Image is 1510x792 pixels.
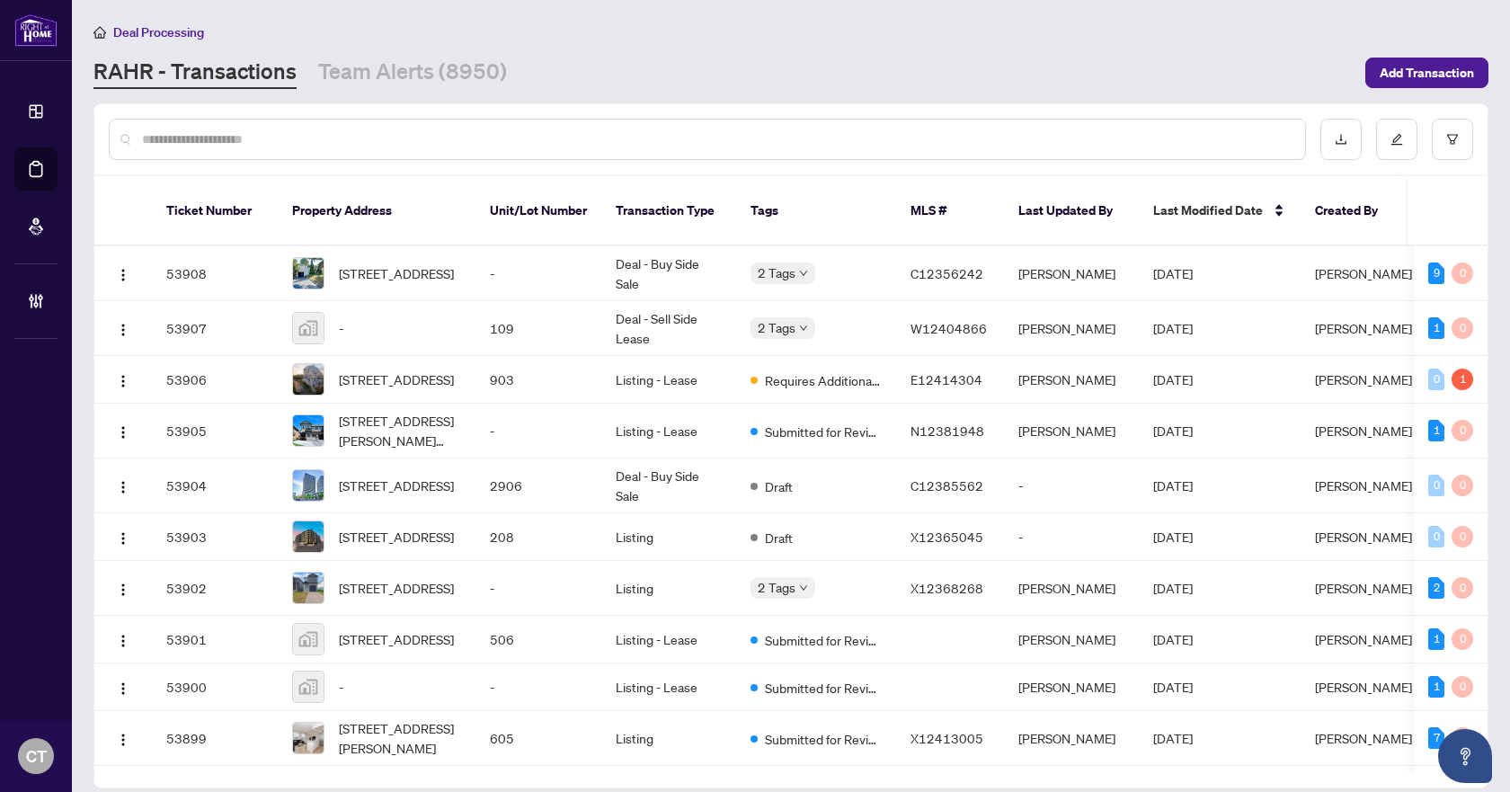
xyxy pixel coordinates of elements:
th: Created By [1301,176,1408,246]
button: Add Transaction [1365,58,1488,88]
td: [PERSON_NAME] [1004,711,1139,766]
div: 0 [1452,628,1473,650]
td: 109 [475,301,601,356]
td: [PERSON_NAME] [1004,561,1139,616]
span: [PERSON_NAME] [1315,371,1412,387]
td: Listing - Lease [601,663,736,711]
td: Listing - Lease [601,404,736,458]
td: 605 [475,711,601,766]
td: 53902 [152,561,278,616]
button: Logo [109,672,138,701]
button: filter [1432,119,1473,160]
td: Deal - Buy Side Sale [601,246,736,301]
th: Tags [736,176,896,246]
span: [STREET_ADDRESS] [339,369,454,389]
div: 1 [1428,676,1444,698]
img: Logo [116,531,130,546]
span: [PERSON_NAME] [1315,265,1412,281]
span: filter [1446,133,1459,146]
span: Deal Processing [113,24,204,40]
span: download [1335,133,1347,146]
span: [DATE] [1153,580,1193,596]
td: [PERSON_NAME] [1004,616,1139,663]
span: [DATE] [1153,423,1193,439]
span: [STREET_ADDRESS][PERSON_NAME][PERSON_NAME] [339,411,461,450]
img: Logo [116,374,130,388]
img: Logo [116,583,130,597]
td: 903 [475,356,601,404]
span: [DATE] [1153,529,1193,545]
span: E12414304 [910,371,982,387]
div: 0 [1452,317,1473,339]
span: X12368268 [910,580,983,596]
span: 2 Tags [758,317,795,338]
button: Open asap [1438,729,1492,783]
div: 0 [1452,676,1473,698]
span: [PERSON_NAME] [1315,679,1412,695]
span: Submitted for Review [765,729,882,749]
td: Listing [601,561,736,616]
img: thumbnail-img [293,313,324,343]
span: [STREET_ADDRESS] [339,629,454,649]
div: 0 [1452,475,1473,496]
button: Logo [109,522,138,551]
img: thumbnail-img [293,723,324,753]
div: 1 [1428,317,1444,339]
td: [PERSON_NAME] [1004,404,1139,458]
img: thumbnail-img [293,470,324,501]
td: 53899 [152,711,278,766]
div: 0 [1452,577,1473,599]
th: Property Address [278,176,475,246]
td: [PERSON_NAME] [1004,663,1139,711]
td: Deal - Buy Side Sale [601,458,736,513]
td: 53901 [152,616,278,663]
img: Logo [116,733,130,747]
span: [DATE] [1153,320,1193,336]
span: edit [1390,133,1403,146]
span: N12381948 [910,423,984,439]
button: Logo [109,574,138,602]
td: [PERSON_NAME] [1004,301,1139,356]
span: W12404866 [910,320,987,336]
td: 53907 [152,301,278,356]
span: [PERSON_NAME] [1315,730,1412,746]
span: [DATE] [1153,679,1193,695]
a: Team Alerts (8950) [318,57,507,89]
div: 0 [1428,475,1444,496]
td: Listing - Lease [601,616,736,663]
button: Logo [109,259,138,288]
div: 0 [1428,369,1444,390]
span: [STREET_ADDRESS] [339,527,454,547]
span: Submitted for Review [765,630,882,650]
span: [DATE] [1153,730,1193,746]
span: down [799,269,808,278]
img: thumbnail-img [293,573,324,603]
span: [STREET_ADDRESS] [339,263,454,283]
div: 0 [1452,420,1473,441]
span: down [799,324,808,333]
td: 53904 [152,458,278,513]
span: Last Modified Date [1153,200,1263,220]
img: Logo [116,323,130,337]
button: Logo [109,416,138,445]
img: thumbnail-img [293,364,324,395]
span: [PERSON_NAME] [1315,580,1412,596]
div: 1 [1452,369,1473,390]
span: - [339,677,343,697]
img: thumbnail-img [293,521,324,552]
td: - [475,404,601,458]
td: - [1004,513,1139,561]
span: [DATE] [1153,371,1193,387]
button: Logo [109,471,138,500]
span: Add Transaction [1380,58,1474,87]
a: RAHR - Transactions [93,57,297,89]
button: download [1320,119,1362,160]
button: Logo [109,365,138,394]
span: C12385562 [910,477,983,494]
button: Logo [109,724,138,752]
span: [DATE] [1153,631,1193,647]
div: 0 [1428,526,1444,547]
th: MLS # [896,176,1004,246]
img: Logo [116,268,130,282]
td: [PERSON_NAME] [1004,246,1139,301]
